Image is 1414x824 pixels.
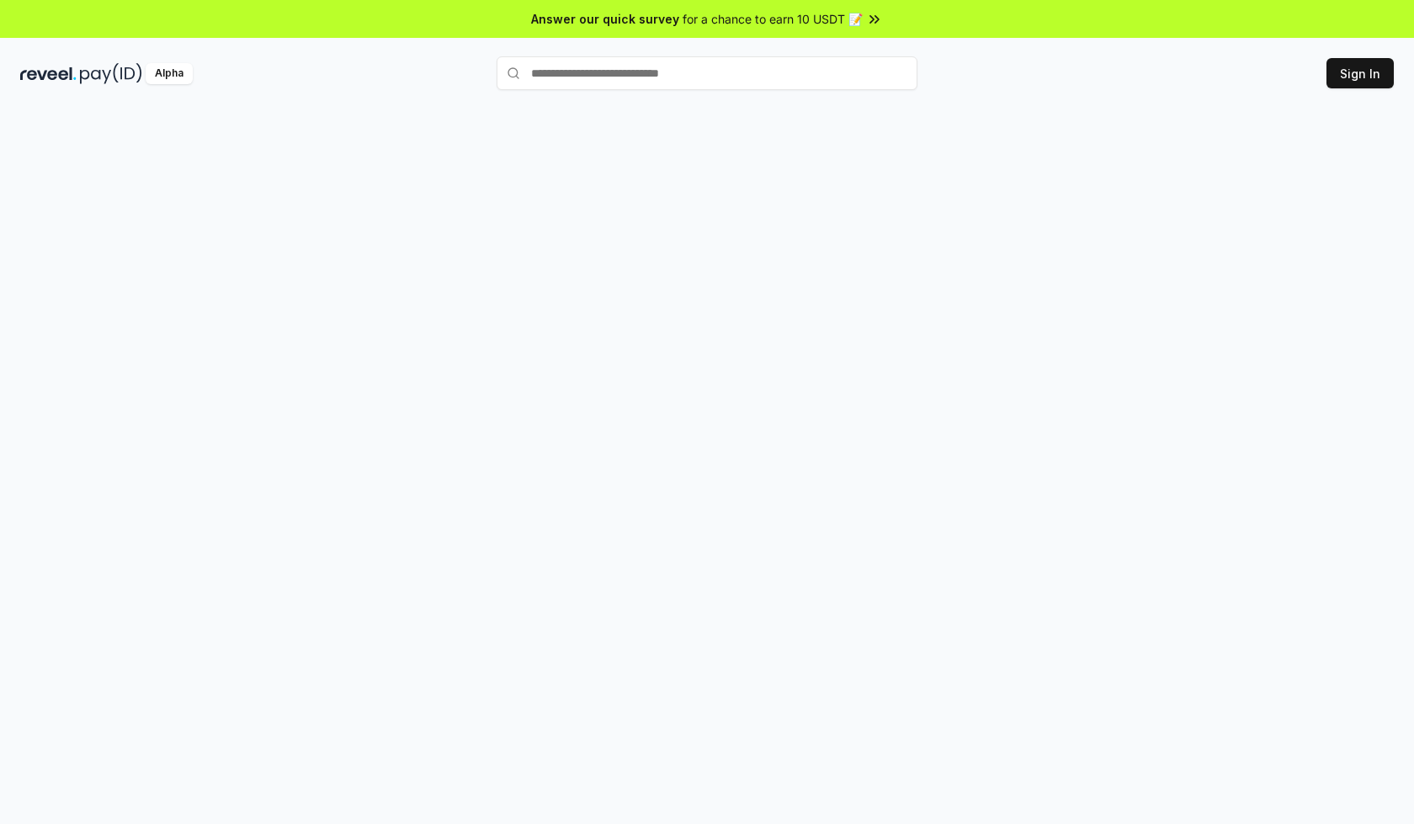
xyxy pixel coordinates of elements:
[20,63,77,84] img: reveel_dark
[531,10,679,28] span: Answer our quick survey
[146,63,193,84] div: Alpha
[1326,58,1394,88] button: Sign In
[683,10,863,28] span: for a chance to earn 10 USDT 📝
[80,63,142,84] img: pay_id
